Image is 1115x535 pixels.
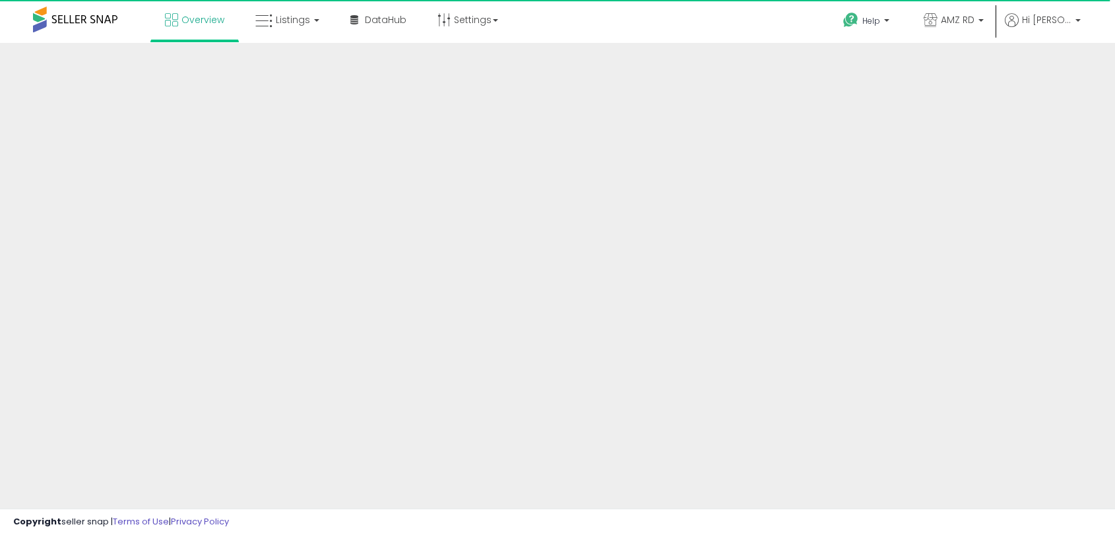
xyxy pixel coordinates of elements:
[941,13,974,26] span: AMZ RD
[171,515,229,528] a: Privacy Policy
[843,12,859,28] i: Get Help
[1022,13,1071,26] span: Hi [PERSON_NAME]
[276,13,310,26] span: Listings
[13,516,229,528] div: seller snap | |
[1005,13,1081,43] a: Hi [PERSON_NAME]
[833,2,903,43] a: Help
[862,15,880,26] span: Help
[181,13,224,26] span: Overview
[13,515,61,528] strong: Copyright
[365,13,406,26] span: DataHub
[113,515,169,528] a: Terms of Use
